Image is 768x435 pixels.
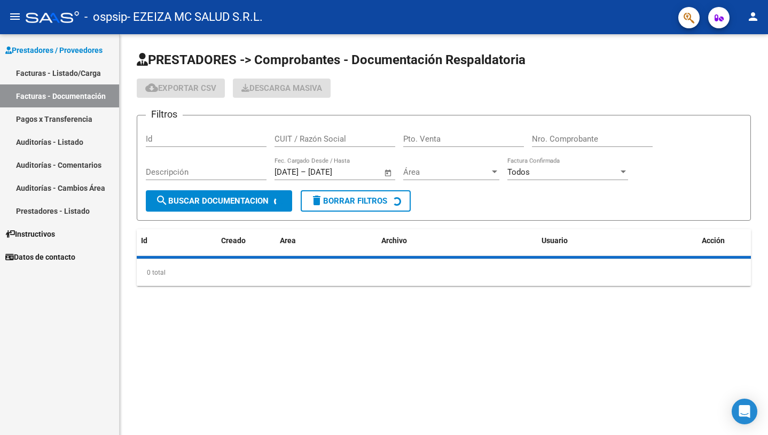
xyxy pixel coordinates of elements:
button: Open calendar [382,167,395,179]
span: Area [280,236,296,245]
span: – [301,167,306,177]
input: End date [308,167,360,177]
span: Exportar CSV [145,83,216,93]
span: Creado [221,236,246,245]
mat-icon: person [747,10,759,23]
span: Prestadores / Proveedores [5,44,103,56]
span: Descarga Masiva [241,83,322,93]
div: Open Intercom Messenger [732,399,757,424]
span: Datos de contacto [5,251,75,263]
datatable-header-cell: Usuario [537,229,698,252]
button: Exportar CSV [137,79,225,98]
datatable-header-cell: Acción [698,229,751,252]
mat-icon: search [155,194,168,207]
span: Id [141,236,147,245]
datatable-header-cell: Id [137,229,179,252]
span: Todos [507,167,530,177]
h3: Filtros [146,107,183,122]
app-download-masive: Descarga masiva de comprobantes (adjuntos) [233,79,331,98]
span: Buscar Documentacion [155,196,269,206]
span: Usuario [542,236,568,245]
datatable-header-cell: Archivo [377,229,537,252]
span: PRESTADORES -> Comprobantes - Documentación Respaldatoria [137,52,526,67]
span: - EZEIZA MC SALUD S.R.L. [127,5,263,29]
button: Descarga Masiva [233,79,331,98]
button: Buscar Documentacion [146,190,292,212]
mat-icon: cloud_download [145,81,158,94]
div: 0 total [137,259,751,286]
span: Área [403,167,490,177]
mat-icon: menu [9,10,21,23]
input: Start date [275,167,299,177]
span: Archivo [381,236,407,245]
span: Instructivos [5,228,55,240]
datatable-header-cell: Creado [217,229,276,252]
span: Acción [702,236,725,245]
datatable-header-cell: Area [276,229,377,252]
span: Borrar Filtros [310,196,387,206]
button: Borrar Filtros [301,190,411,212]
mat-icon: delete [310,194,323,207]
span: - ospsip [84,5,127,29]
